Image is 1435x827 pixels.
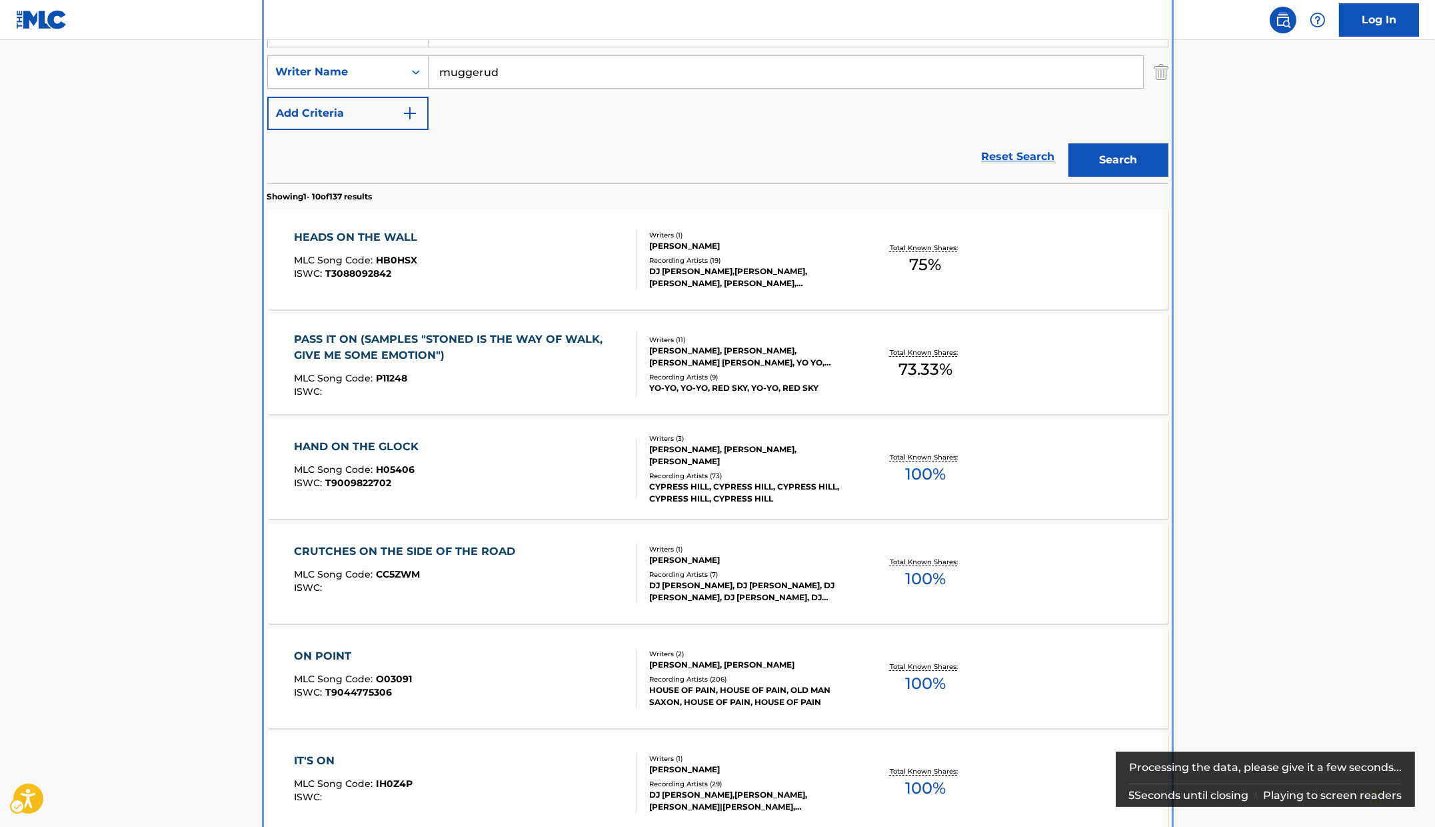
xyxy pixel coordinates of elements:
div: [PERSON_NAME], [PERSON_NAME], [PERSON_NAME] [PERSON_NAME], YO YO, [PERSON_NAME], [PERSON_NAME], S... [649,345,850,369]
a: CRUTCHES ON THE SIDE OF THE ROADMLC Song Code:CC5ZWMISWC:Writers (1)[PERSON_NAME]Recording Artist... [267,524,1168,624]
div: Recording Artists ( 29 ) [649,779,850,789]
a: Log In [1339,3,1419,37]
div: HOUSE OF PAIN, HOUSE OF PAIN, OLD MAN SAXON, HOUSE OF PAIN, HOUSE OF PAIN [649,684,850,708]
img: search [1275,12,1291,28]
span: T9009822702 [325,477,391,489]
span: H05406 [376,464,415,476]
button: Add Criteria [267,97,429,130]
p: Total Known Shares: [890,662,961,672]
span: P11248 [376,372,407,384]
div: CRUTCHES ON THE SIDE OF THE ROAD [294,544,522,560]
div: [PERSON_NAME], [PERSON_NAME] [649,659,850,671]
p: Total Known Shares: [890,452,961,462]
div: Writer Name [276,64,396,80]
button: Search [1068,143,1168,177]
a: HAND ON THE GLOCKMLC Song Code:H05406ISWC:T9009822702Writers (3)[PERSON_NAME], [PERSON_NAME], [PE... [267,419,1168,519]
div: Processing the data, please give it a few seconds... [1129,752,1402,784]
div: CYPRESS HILL, CYPRESS HILL, CYPRESS HILL, CYPRESS HILL, CYPRESS HILL [649,481,850,505]
div: [PERSON_NAME] [649,240,850,252]
span: 100 % [905,776,946,800]
p: Total Known Shares: [890,766,961,776]
div: DJ [PERSON_NAME], DJ [PERSON_NAME], DJ [PERSON_NAME], DJ [PERSON_NAME], DJ [PERSON_NAME] [649,580,850,604]
span: ISWC : [294,267,325,279]
span: MLC Song Code : [294,568,376,580]
div: Writers ( 3 ) [649,434,850,444]
p: Total Known Shares: [890,347,961,357]
p: Total Known Shares: [890,557,961,567]
span: ISWC : [294,582,325,594]
span: 5 [1129,789,1135,802]
a: PASS IT ON (SAMPLES "STONED IS THE WAY OF WALK, GIVE ME SOME EMOTION")MLC Song Code:P11248ISWC:Wr... [267,314,1168,414]
span: MLC Song Code : [294,673,376,685]
span: O03091 [376,673,412,685]
div: Recording Artists ( 19 ) [649,255,850,265]
a: Reset Search [975,142,1062,171]
p: Showing 1 - 10 of 137 results [267,191,373,203]
div: HAND ON THE GLOCK [294,439,425,455]
div: [PERSON_NAME] [649,554,850,566]
div: Recording Artists ( 7 ) [649,570,850,580]
span: 100 % [905,567,946,591]
div: PASS IT ON (SAMPLES "STONED IS THE WAY OF WALK, GIVE ME SOME EMOTION") [294,331,625,363]
span: 100 % [905,672,946,696]
div: Writers ( 1 ) [649,754,850,764]
span: T3088092842 [325,267,391,279]
div: [PERSON_NAME] [649,764,850,776]
span: ISWC : [294,385,325,397]
div: Recording Artists ( 206 ) [649,674,850,684]
img: MLC Logo [16,10,67,29]
span: T9044775306 [325,686,392,698]
span: ISWC : [294,791,325,803]
span: MLC Song Code : [294,778,376,790]
div: Writers ( 1 ) [649,230,850,240]
span: MLC Song Code : [294,464,376,476]
div: YO-YO, YO-YO, RED SKY, YO-YO, RED SKY [649,382,850,394]
div: DJ [PERSON_NAME],[PERSON_NAME],[PERSON_NAME], [PERSON_NAME],[PERSON_NAME],[PERSON_NAME], [PERSON_... [649,265,850,289]
div: Writers ( 11 ) [649,335,850,345]
p: Total Known Shares: [890,243,961,253]
div: Recording Artists ( 73 ) [649,471,850,481]
img: help [1310,12,1326,28]
span: IH0Z4P [376,778,413,790]
form: Search Form [267,14,1168,183]
span: 100 % [905,462,946,486]
span: 75 % [909,253,941,277]
span: MLC Song Code : [294,254,376,266]
span: HB0HSX [376,254,417,266]
span: ISWC : [294,477,325,489]
span: ISWC : [294,686,325,698]
a: HEADS ON THE WALLMLC Song Code:HB0HSXISWC:T3088092842Writers (1)[PERSON_NAME]Recording Artists (1... [267,209,1168,309]
div: [PERSON_NAME], [PERSON_NAME], [PERSON_NAME] [649,444,850,468]
img: 9d2ae6d4665cec9f34b9.svg [402,105,418,121]
span: MLC Song Code : [294,372,376,384]
span: CC5ZWM [376,568,420,580]
div: DJ [PERSON_NAME],[PERSON_NAME], [PERSON_NAME]|[PERSON_NAME], [PERSON_NAME], [PERSON_NAME],[PERSON... [649,789,850,813]
div: ON POINT [294,648,412,664]
div: Writers ( 1 ) [649,544,850,554]
div: IT'S ON [294,753,413,769]
div: Writers ( 2 ) [649,649,850,659]
a: ON POINTMLC Song Code:O03091ISWC:T9044775306Writers (2)[PERSON_NAME], [PERSON_NAME]Recording Arti... [267,628,1168,728]
img: Delete Criterion [1154,55,1168,89]
input: Search... [429,56,1143,88]
span: 73.33 % [898,357,952,381]
div: HEADS ON THE WALL [294,229,424,245]
div: Recording Artists ( 9 ) [649,372,850,382]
